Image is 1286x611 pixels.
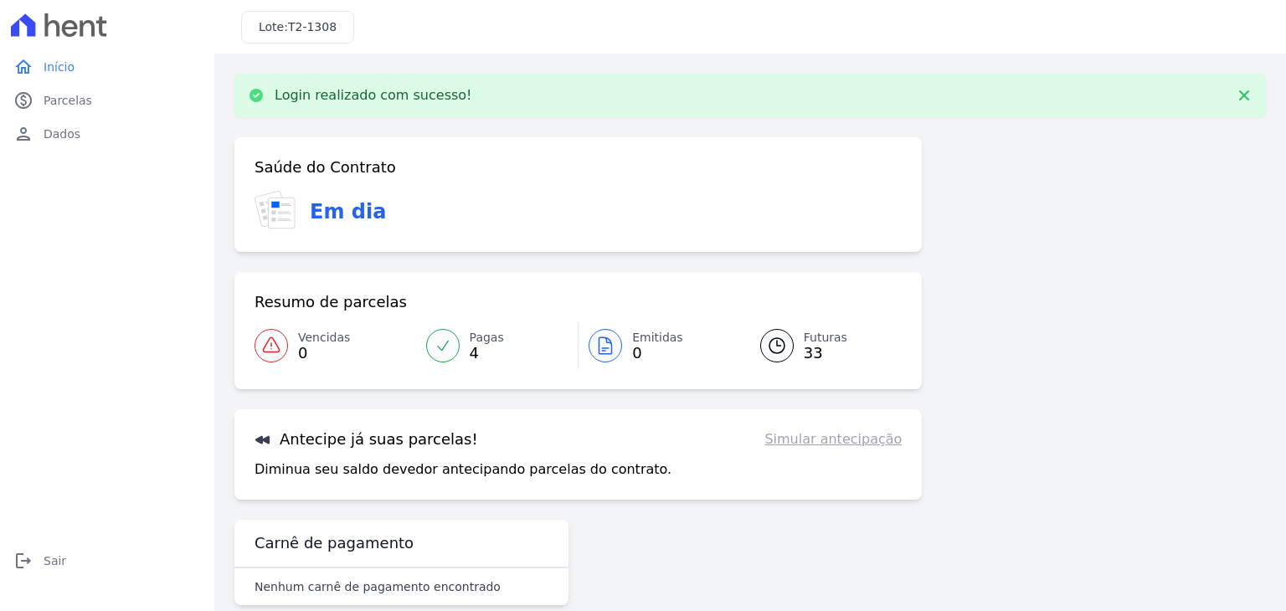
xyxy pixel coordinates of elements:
a: Emitidas 0 [579,322,740,369]
span: Início [44,59,75,75]
span: Vencidas [298,329,350,347]
a: homeInício [7,50,208,84]
a: paidParcelas [7,84,208,117]
i: person [13,124,33,144]
span: Sair [44,552,66,569]
h3: Carnê de pagamento [255,533,414,553]
p: Diminua seu saldo devedor antecipando parcelas do contrato. [255,460,671,480]
i: home [13,57,33,77]
a: Simular antecipação [764,429,902,449]
span: Dados [44,126,80,142]
span: T2-1308 [288,20,337,33]
h3: Em dia [310,197,386,227]
a: logoutSair [7,544,208,578]
h3: Lote: [259,18,337,36]
i: paid [13,90,33,110]
h3: Antecipe já suas parcelas! [255,429,478,449]
span: 4 [470,347,504,360]
span: 0 [298,347,350,360]
h3: Resumo de parcelas [255,292,407,312]
span: Parcelas [44,92,92,109]
a: Pagas 4 [416,322,579,369]
span: 33 [804,347,847,360]
i: logout [13,551,33,571]
span: Emitidas [632,329,683,347]
a: Futuras 33 [740,322,903,369]
span: Futuras [804,329,847,347]
span: Pagas [470,329,504,347]
span: 0 [632,347,683,360]
p: Nenhum carnê de pagamento encontrado [255,578,501,595]
a: personDados [7,117,208,151]
p: Login realizado com sucesso! [275,87,472,104]
h3: Saúde do Contrato [255,157,396,177]
a: Vencidas 0 [255,322,416,369]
